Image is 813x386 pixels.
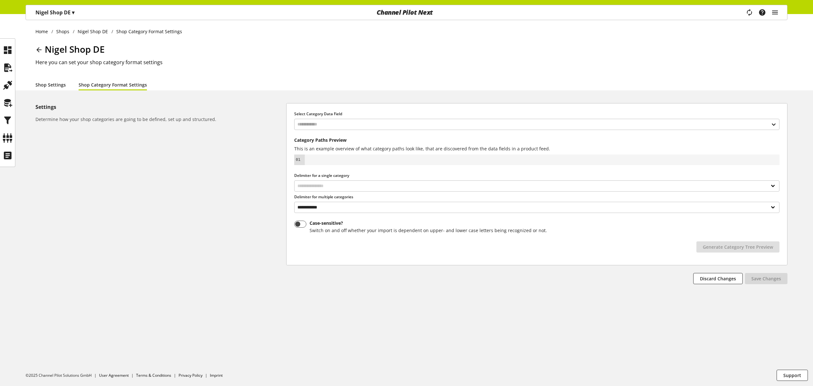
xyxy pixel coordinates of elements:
[35,58,787,66] h2: Here you can set your shop category format settings
[310,227,547,234] div: Switch on and off whether your import is dependent on upper- and lower case letters being recogni...
[294,194,353,200] span: Delimiter for multiple categories
[745,273,787,284] button: Save Changes
[26,5,787,20] nav: main navigation
[700,275,736,282] span: Discard Changes
[45,43,105,55] span: Nigel Shop DE
[310,221,547,226] div: Case-sensitive?
[72,9,74,16] span: ▾
[294,138,779,143] p: Category Paths Preview
[783,372,801,379] span: Support
[35,103,284,111] h5: Settings
[35,116,284,123] h6: Determine how your shop categories are going to be defined, set up and structured.
[751,275,781,282] span: Save Changes
[693,273,743,284] button: Discard Changes
[294,157,302,163] div: 01
[179,373,203,378] a: Privacy Policy
[35,9,74,16] p: Nigel Shop DE
[210,373,223,378] a: Imprint
[703,244,773,250] span: Generate Category Tree Preview
[26,373,99,378] li: ©2025 Channel Pilot Solutions GmbH
[294,111,779,117] label: Select Category Data Field
[35,81,66,88] a: Shop Settings
[99,373,129,378] a: User Agreement
[777,370,808,381] button: Support
[696,241,779,253] button: Generate Category Tree Preview
[35,28,51,35] a: Home
[294,145,779,152] p: This is an example overview of what category paths look like, that are discovered from the data f...
[294,173,349,178] span: Delimiter for a single category
[74,28,111,35] a: Nigel Shop DE
[78,28,108,35] span: Nigel Shop DE
[53,28,73,35] a: Shops
[79,81,147,88] a: Shop Category Format Settings
[136,373,171,378] a: Terms & Conditions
